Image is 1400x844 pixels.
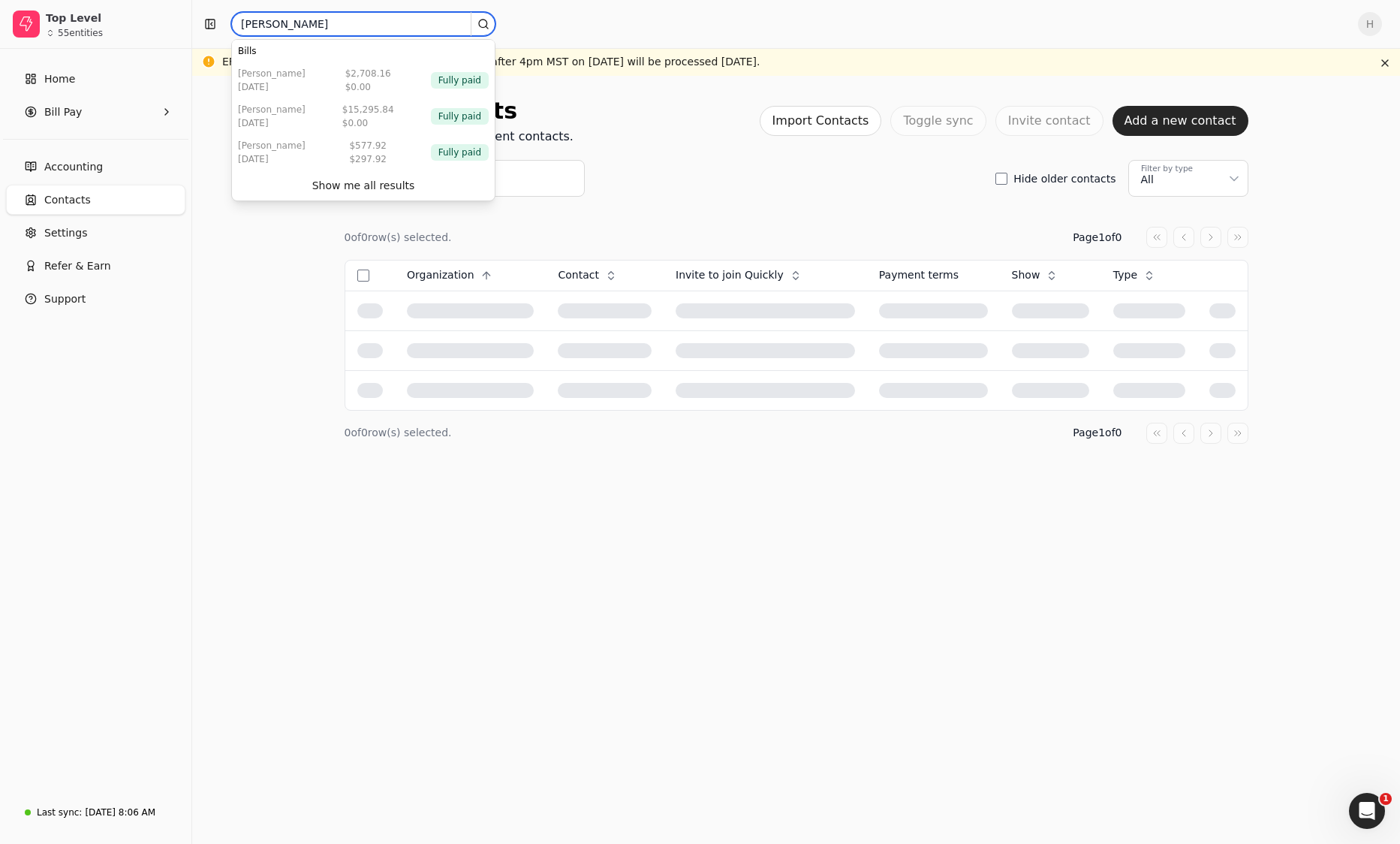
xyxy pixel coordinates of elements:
span: Accounting [44,159,103,175]
a: Accounting [6,152,185,182]
div: $0.00 [345,80,391,94]
button: Add a new contact [1112,106,1248,136]
button: H [1358,12,1382,36]
div: [DATE] [238,116,306,130]
label: Hide older contacts [1013,173,1115,184]
div: 0 of 0 row(s) selected. [345,425,452,441]
span: Support [44,291,86,307]
iframe: Intercom live chat [1349,793,1385,829]
div: [PERSON_NAME] [238,139,306,152]
span: Bill Pay [44,104,82,120]
div: [DATE] [238,152,306,166]
input: Search [231,12,495,36]
a: Contacts [6,185,185,215]
button: Show [1012,264,1067,288]
button: Select all [357,270,369,282]
div: $297.92 [349,152,387,166]
div: 0 of 0 row(s) selected. [345,230,452,246]
span: Refer & Earn [44,258,111,274]
button: Show me all results [235,173,492,197]
div: EFT's will not be processed on [DATE]. All requests after 4pm MST on [DATE] will be processed [DA... [222,54,760,70]
span: Settings [44,225,87,241]
button: Invite to join Quickly [676,264,811,288]
button: Type [1113,264,1164,288]
span: Contact [558,267,598,283]
button: Contact [558,264,625,288]
span: Home [44,71,75,87]
div: [DATE] 8:06 AM [85,806,155,819]
span: Invite to join Quickly [676,267,784,283]
div: Suggestions [232,40,495,170]
span: 1 [1380,793,1392,805]
div: Payment terms [879,267,988,283]
span: Fully paid [438,110,481,123]
span: Show [1012,267,1040,283]
a: Settings [6,218,185,248]
span: Contacts [44,192,91,208]
span: Type [1113,267,1137,283]
a: Last sync:[DATE] 8:06 AM [6,799,185,826]
span: Fully paid [438,146,481,159]
div: $15,295.84 [342,103,394,116]
span: Organization [407,267,474,283]
button: Support [6,284,185,314]
div: Last sync: [37,806,82,819]
div: Top Level [46,11,179,26]
div: 55 entities [58,29,103,38]
div: [PERSON_NAME] [238,103,306,116]
a: Home [6,64,185,94]
div: Page 1 of 0 [1073,425,1122,441]
div: $2,708.16 [345,67,391,80]
button: Bill Pay [6,97,185,127]
div: Bills [232,40,495,62]
button: Organization [407,264,501,288]
div: Filter by type [1141,163,1193,175]
button: Refer & Earn [6,251,185,281]
div: Page 1 of 0 [1073,230,1122,246]
div: $0.00 [342,116,394,130]
button: Import Contacts [760,106,882,136]
span: Fully paid [438,74,481,87]
div: [PERSON_NAME] [238,67,306,80]
div: [DATE] [238,80,306,94]
div: $577.92 [349,139,387,152]
div: Show me all results [312,178,415,194]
